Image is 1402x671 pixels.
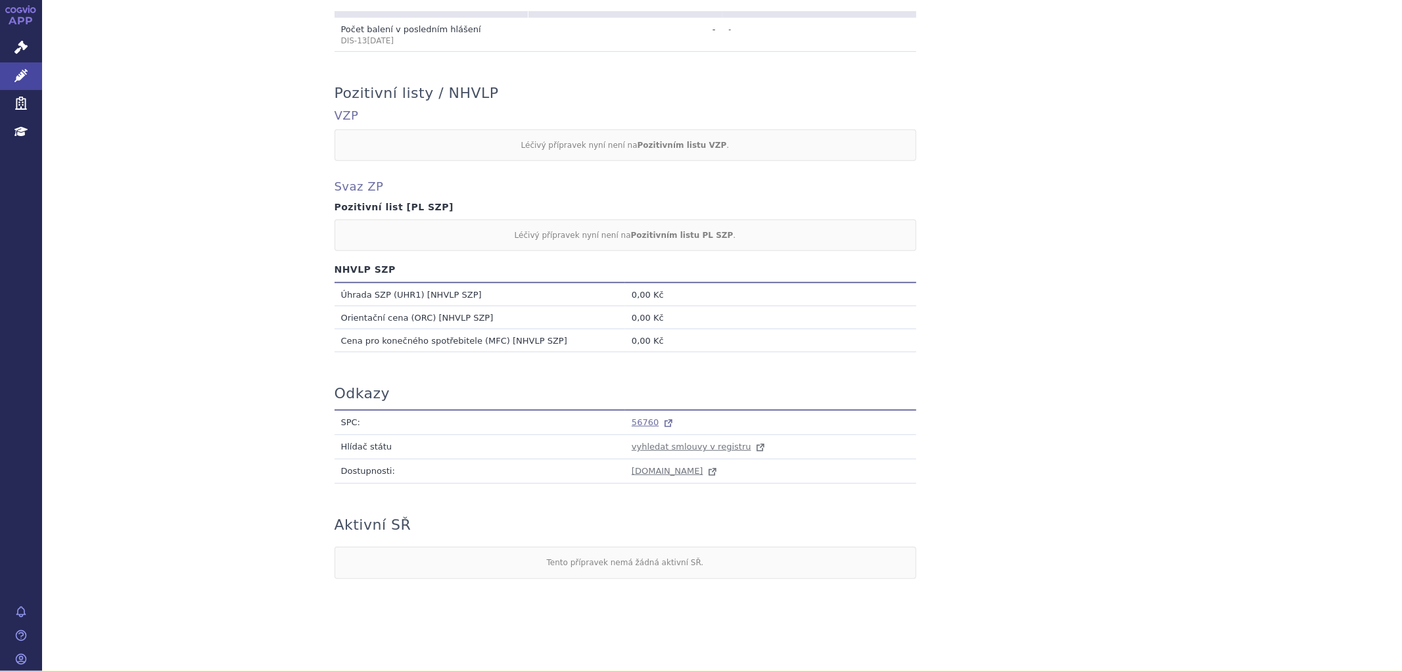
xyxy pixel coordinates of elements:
span: [DATE] [367,36,394,45]
a: 56760 [632,417,675,427]
h4: NHVLP SZP [335,264,1110,275]
td: - [528,18,722,52]
a: vyhledat smlouvy v registru [632,442,767,451]
td: Úhrada SZP (UHR1) [NHVLP SZP] [335,283,626,306]
strong: Pozitivním listu PL SZP [631,231,734,240]
span: [DOMAIN_NAME] [632,466,703,476]
h3: Aktivní SŘ [335,517,411,534]
div: Léčivý přípravek nyní není na . [335,220,916,251]
span: 56760 [632,417,659,427]
td: Cena pro konečného spotřebitele (MFC) [NHVLP SZP] [335,329,626,352]
td: 0,00 Kč [625,306,916,329]
h4: VZP [335,108,1110,123]
td: SPC: [335,410,626,435]
p: DIS-13 [341,35,522,47]
td: 0,00 Kč [625,329,916,352]
td: - [722,18,916,52]
td: Orientační cena (ORC) [NHVLP SZP] [335,306,626,329]
a: [DOMAIN_NAME] [632,466,719,476]
td: Počet balení v posledním hlášení [335,18,528,52]
strong: Pozitivním listu VZP [638,141,727,150]
h3: Pozitivní listy / NHVLP [335,85,499,102]
h4: Svaz ZP [335,179,1110,194]
td: Hlídač státu [335,434,626,459]
div: Léčivý přípravek nyní není na . [335,129,916,161]
td: 0,00 Kč [625,283,916,306]
h3: Odkazy [335,385,390,402]
span: vyhledat smlouvy v registru [632,442,751,451]
div: Tento přípravek nemá žádná aktivní SŘ. [335,547,916,578]
h4: Pozitivní list [PL SZP] [335,202,1110,213]
td: Dostupnosti: [335,459,626,483]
